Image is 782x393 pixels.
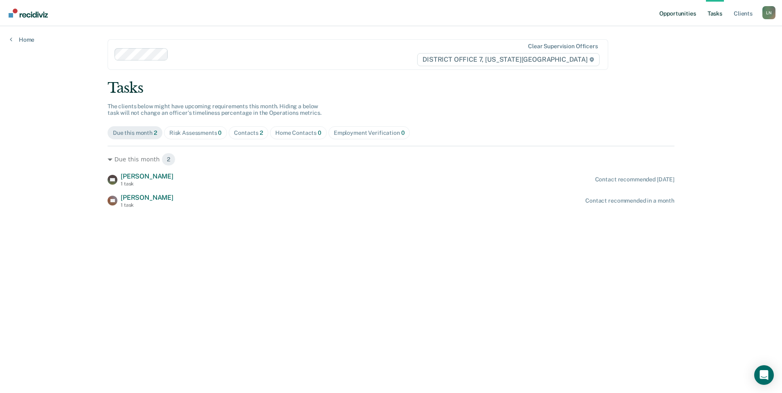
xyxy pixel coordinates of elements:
[417,53,599,66] span: DISTRICT OFFICE 7, [US_STATE][GEOGRAPHIC_DATA]
[121,181,173,187] div: 1 task
[334,130,405,136] div: Employment Verification
[595,176,674,183] div: Contact recommended [DATE]
[528,43,598,50] div: Clear supervision officers
[754,365,774,385] div: Open Intercom Messenger
[234,130,263,136] div: Contacts
[318,130,321,136] span: 0
[762,6,775,19] div: L N
[108,153,674,166] div: Due this month 2
[10,36,34,43] a: Home
[121,202,173,208] div: 1 task
[108,103,321,116] span: The clients below might have upcoming requirements this month. Hiding a below task will not chang...
[108,80,674,96] div: Tasks
[121,172,173,180] span: [PERSON_NAME]
[401,130,405,136] span: 0
[260,130,263,136] span: 2
[169,130,222,136] div: Risk Assessments
[162,153,175,166] span: 2
[275,130,321,136] div: Home Contacts
[9,9,48,18] img: Recidiviz
[154,130,157,136] span: 2
[113,130,157,136] div: Due this month
[121,194,173,201] span: [PERSON_NAME]
[585,197,674,204] div: Contact recommended in a month
[762,6,775,19] button: Profile dropdown button
[218,130,222,136] span: 0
